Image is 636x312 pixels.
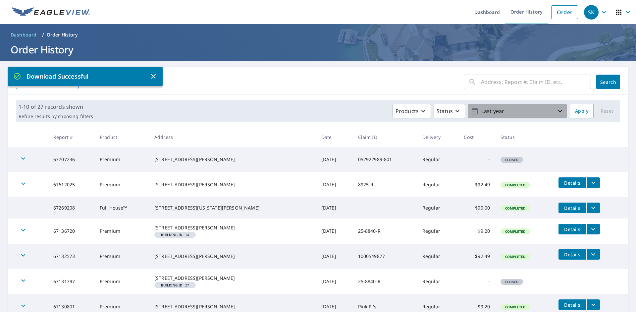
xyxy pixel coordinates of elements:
[458,269,495,294] td: -
[94,127,149,147] th: Product
[417,127,459,147] th: Delivery
[11,31,37,38] span: Dashboard
[458,218,495,244] td: $9.20
[570,104,594,118] button: Apply
[94,269,149,294] td: Premium
[353,127,417,147] th: Claim ID
[558,224,586,234] button: detailsBtn-67136720
[8,30,628,40] nav: breadcrumb
[19,103,93,111] p: 1-10 of 27 records shown
[562,205,582,211] span: Details
[417,218,459,244] td: Regular
[417,147,459,172] td: Regular
[501,280,522,284] span: Closed
[562,251,582,258] span: Details
[584,5,599,20] div: SK
[48,147,94,172] td: 67707236
[458,172,495,197] td: $92.49
[501,183,529,187] span: Completed
[495,127,553,147] th: Status
[154,224,311,231] div: [STREET_ADDRESS][PERSON_NAME]
[48,197,94,218] td: 67269208
[316,127,353,147] th: Date
[316,197,353,218] td: [DATE]
[562,302,582,308] span: Details
[562,180,582,186] span: Details
[417,172,459,197] td: Regular
[48,218,94,244] td: 67136720
[586,224,600,234] button: filesDropdownBtn-67136720
[481,73,591,91] input: Address, Report #, Claim ID, etc.
[42,31,44,39] li: /
[316,244,353,269] td: [DATE]
[353,218,417,244] td: 25-8840-R
[586,203,600,213] button: filesDropdownBtn-67269208
[353,172,417,197] td: 8925-R
[157,233,193,236] span: 14
[47,31,78,38] p: Order History
[19,113,93,119] p: Refine results by choosing filters
[458,244,495,269] td: $92.49
[393,104,431,118] button: Products
[154,205,311,211] div: [STREET_ADDRESS][US_STATE][PERSON_NAME]
[154,303,311,310] div: [STREET_ADDRESS][PERSON_NAME]
[149,127,316,147] th: Address
[479,105,556,117] p: Last year
[501,157,522,162] span: Closed
[586,249,600,260] button: filesDropdownBtn-67132573
[501,206,529,211] span: Completed
[458,147,495,172] td: -
[437,107,453,115] p: Status
[48,172,94,197] td: 67612025
[316,218,353,244] td: [DATE]
[316,269,353,294] td: [DATE]
[48,127,94,147] th: Report #
[434,104,465,118] button: Status
[353,269,417,294] td: 25-8840-R
[154,253,311,260] div: [STREET_ADDRESS][PERSON_NAME]
[48,269,94,294] td: 67131797
[12,7,90,17] img: EV Logo
[94,147,149,172] td: Premium
[501,305,529,309] span: Completed
[396,107,419,115] p: Products
[161,233,183,236] em: Building ID
[154,156,311,163] div: [STREET_ADDRESS][PERSON_NAME]
[8,30,39,40] a: Dashboard
[157,283,193,287] span: 27
[501,254,529,259] span: Completed
[562,226,582,232] span: Details
[94,197,149,218] td: Full House™
[558,249,586,260] button: detailsBtn-67132573
[417,244,459,269] td: Regular
[353,147,417,172] td: 052922989-801
[94,172,149,197] td: Premium
[353,244,417,269] td: 1000549877
[316,172,353,197] td: [DATE]
[94,244,149,269] td: Premium
[586,299,600,310] button: filesDropdownBtn-67130801
[558,177,586,188] button: detailsBtn-67612025
[48,244,94,269] td: 67132573
[154,275,311,281] div: [STREET_ADDRESS][PERSON_NAME]
[161,283,183,287] em: Building ID
[551,5,578,19] a: Order
[575,107,588,115] span: Apply
[94,218,149,244] td: Premium
[596,75,620,89] button: Search
[558,299,586,310] button: detailsBtn-67130801
[417,197,459,218] td: Regular
[8,43,628,56] h1: Order History
[417,269,459,294] td: Regular
[154,181,311,188] div: [STREET_ADDRESS][PERSON_NAME]
[13,72,149,81] p: Download Successful
[468,104,567,118] button: Last year
[558,203,586,213] button: detailsBtn-67269208
[316,147,353,172] td: [DATE]
[602,79,615,85] span: Search
[458,127,495,147] th: Cost
[501,229,529,234] span: Completed
[458,197,495,218] td: $99.00
[586,177,600,188] button: filesDropdownBtn-67612025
